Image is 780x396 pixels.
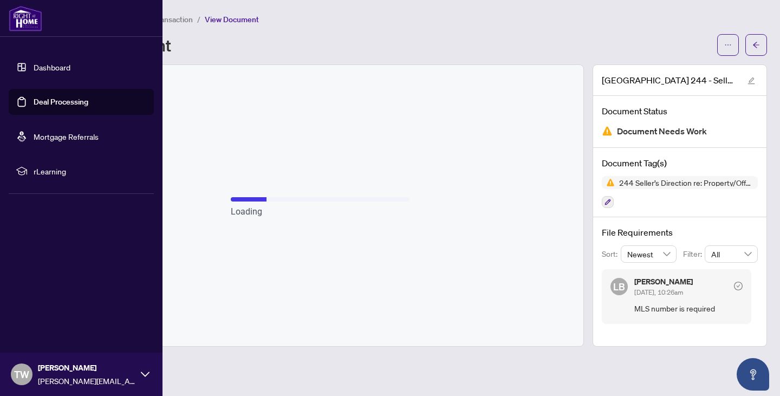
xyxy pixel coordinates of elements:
[602,157,758,170] h4: Document Tag(s)
[747,77,755,85] span: edit
[613,279,625,294] span: LB
[615,179,758,186] span: 244 Seller’s Direction re: Property/Offers
[683,248,705,260] p: Filter:
[34,132,99,141] a: Mortgage Referrals
[602,126,613,137] img: Document Status
[205,15,259,24] span: View Document
[602,74,737,87] span: [GEOGRAPHIC_DATA] 244 - Sellers Direction Re PropertyOffers.pdf
[634,288,683,296] span: [DATE], 10:26am
[634,302,743,315] span: MLS number is required
[38,375,135,387] span: [PERSON_NAME][EMAIL_ADDRESS][DOMAIN_NAME]
[602,226,758,239] h4: File Requirements
[752,41,760,49] span: arrow-left
[627,246,671,262] span: Newest
[602,176,615,189] img: Status Icon
[734,282,743,290] span: check-circle
[14,367,29,382] span: TW
[724,41,732,49] span: ellipsis
[197,13,200,25] li: /
[602,248,621,260] p: Sort:
[602,105,758,118] h4: Document Status
[634,278,693,285] h5: [PERSON_NAME]
[135,15,193,24] span: View Transaction
[711,246,751,262] span: All
[737,358,769,391] button: Open asap
[617,124,707,139] span: Document Needs Work
[9,5,42,31] img: logo
[34,62,70,72] a: Dashboard
[34,165,146,177] span: rLearning
[38,362,135,374] span: [PERSON_NAME]
[34,97,88,107] a: Deal Processing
